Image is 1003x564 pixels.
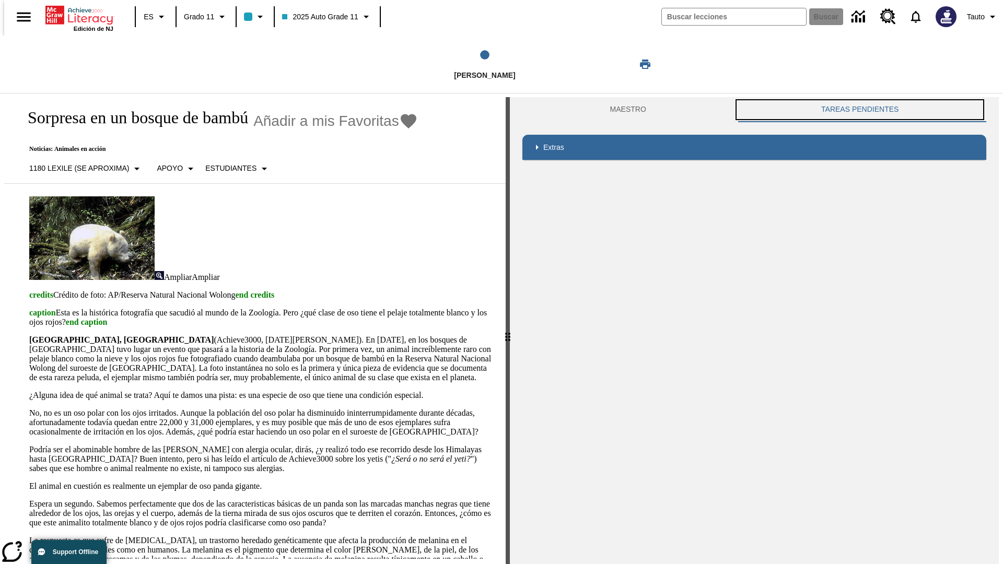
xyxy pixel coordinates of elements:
[628,55,662,74] button: Imprimir
[205,163,256,174] p: Estudiantes
[963,7,1003,26] button: Perfil/Configuración
[144,11,154,22] span: ES
[253,112,418,130] button: Añadir a mis Favoritas - Sorpresa en un bosque de bambú
[391,454,471,463] em: ¿Será o no será el yeti?
[662,8,806,25] input: Buscar campo
[29,290,493,300] p: Crédito de foto: AP/Reserva Natural Nacional Wolong
[543,142,564,153] p: Extras
[936,6,957,27] img: Avatar
[157,163,183,174] p: Apoyo
[240,7,271,26] button: El color de la clase es azul claro. Cambiar el color de la clase.
[349,36,620,93] button: Lee step 1 of 1
[454,71,515,79] span: [PERSON_NAME]
[29,481,493,491] p: El animal en cuestión es realmente un ejemplar de oso panda gigante.
[253,113,399,130] span: Añadir a mis Favoritas
[522,97,733,122] button: Maestro
[522,135,986,160] div: Extras
[29,308,56,317] span: caption
[74,26,113,32] span: Edición de NJ
[153,159,201,178] button: Tipo de apoyo, Apoyo
[522,97,986,122] div: Instructional Panel Tabs
[29,408,493,437] p: No, no es un oso polar con los ojos irritados. Aunque la población del oso polar ha disminuido in...
[180,7,232,26] button: Grado: Grado 11, Elige un grado
[510,97,999,564] div: activity
[29,391,493,400] p: ¿Alguna idea de qué animal se trata? Aquí te damos una pista: es una especie de oso que tiene una...
[25,159,147,178] button: Seleccione Lexile, 1180 Lexile (Se aproxima)
[192,273,219,281] span: Ampliar
[845,3,874,31] a: Centro de información
[29,499,493,527] p: Espera un segundo. Sabemos perfectamente que dos de las caracteristicas básicas de un panda son l...
[31,540,107,564] button: Support Offline
[17,145,418,153] p: Noticias: Animales en acción
[29,196,155,280] img: los pandas albinos en China a veces son confundidos con osos polares
[282,11,358,22] span: 2025 Auto Grade 11
[29,308,493,327] p: Esta es la histórica fotografía que sacudió al mundo de la Zoología. Pero ¿qué clase de oso tiene...
[201,159,275,178] button: Seleccionar estudiante
[29,335,493,382] p: (Achieve3000, [DATE][PERSON_NAME]). En [DATE], en los bosques de [GEOGRAPHIC_DATA] tuvo lugar un ...
[929,3,963,30] button: Escoja un nuevo avatar
[29,445,493,473] p: Podría ser el abominable hombre de las [PERSON_NAME] con alergia ocular, dirás, ¿y realizó todo e...
[184,11,214,22] span: Grado 11
[155,271,164,280] img: Ampliar
[8,2,39,32] button: Abrir el menú lateral
[506,97,510,564] div: Pulsa la tecla de intro o la barra espaciadora y luego presiona las flechas de derecha e izquierd...
[733,97,986,122] button: TAREAS PENDIENTES
[53,548,98,556] span: Support Offline
[902,3,929,30] a: Notificaciones
[29,335,214,344] strong: [GEOGRAPHIC_DATA], [GEOGRAPHIC_DATA]
[66,318,108,326] span: end caption
[29,163,129,174] p: 1180 Lexile (Se aproxima)
[45,4,113,32] div: Portada
[967,11,985,22] span: Tauto
[4,97,506,559] div: reading
[17,108,248,127] h1: Sorpresa en un bosque de bambú
[29,290,53,299] span: credits
[874,3,902,31] a: Centro de recursos, Se abrirá en una pestaña nueva.
[278,7,376,26] button: Clase: 2025 Auto Grade 11, Selecciona una clase
[139,7,172,26] button: Lenguaje: ES, Selecciona un idioma
[235,290,274,299] span: end credits
[164,273,192,281] span: Ampliar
